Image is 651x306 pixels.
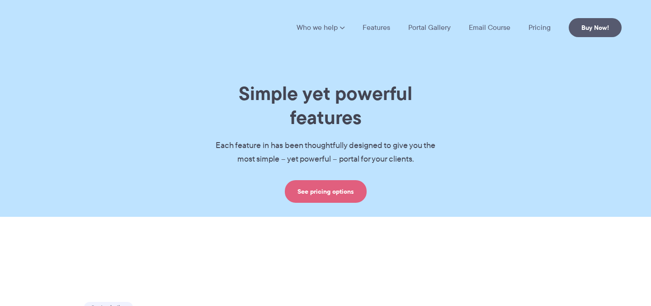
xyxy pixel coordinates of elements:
a: Email Course [469,24,510,31]
h1: Simple yet powerful features [201,81,450,129]
a: Who we help [297,24,344,31]
a: Features [363,24,390,31]
a: See pricing options [285,180,367,203]
a: Portal Gallery [408,24,451,31]
a: Pricing [528,24,551,31]
p: Each feature in has been thoughtfully designed to give you the most simple – yet powerful – porta... [201,139,450,166]
a: Buy Now! [569,18,622,37]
